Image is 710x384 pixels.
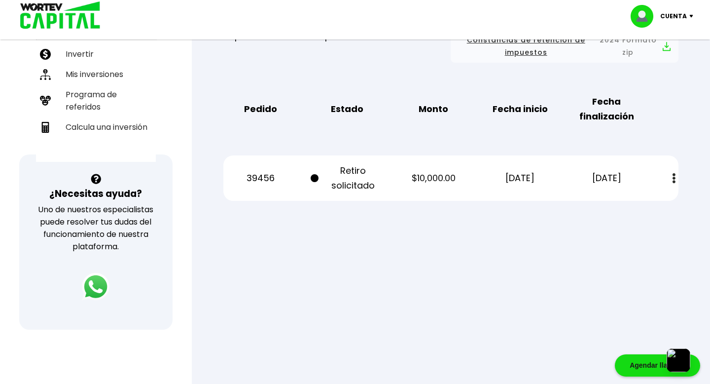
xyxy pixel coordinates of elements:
a: Invertir [36,44,156,64]
b: Fecha finalización [570,94,643,124]
b: Fecha inicio [493,102,548,116]
ul: Capital [36,17,156,162]
p: Retiro solicitado [311,163,384,193]
b: Estado [331,102,363,116]
a: Calcula una inversión [36,117,156,137]
img: calculadora-icon.17d418c4.svg [40,122,51,133]
p: $10,000.00 [397,171,470,186]
p: [DATE] [570,171,643,186]
img: recomiendanos-icon.9b8e9327.svg [40,95,51,106]
img: icon-down [687,15,700,18]
div: Agendar llamada [615,354,700,377]
b: Pedido [244,102,277,116]
h3: ¿Necesitas ayuda? [49,187,142,201]
img: logos_whatsapp-icon.242b2217.svg [82,273,109,301]
img: inversiones-icon.6695dc30.svg [40,69,51,80]
button: Constancias de retención de impuestos2024 Formato zip [459,34,671,59]
p: 39456 [224,171,297,186]
img: profile-image [631,5,660,28]
p: Cuenta [660,9,687,24]
p: [DATE] [484,171,557,186]
a: Programa de referidos [36,84,156,117]
img: invertir-icon.b3b967d7.svg [40,49,51,60]
p: Uno de nuestros especialistas puede resolver tus dudas del funcionamiento de nuestra plataforma. [32,203,160,253]
a: Mis inversiones [36,64,156,84]
span: Constancias de retención de impuestos [459,34,593,59]
b: Monto [419,102,448,116]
